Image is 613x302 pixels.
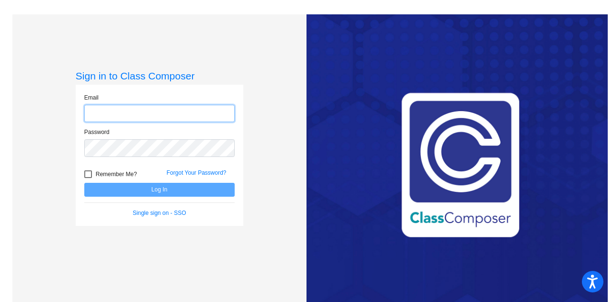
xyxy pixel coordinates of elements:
[167,169,227,176] a: Forgot Your Password?
[84,128,110,136] label: Password
[133,210,186,216] a: Single sign on - SSO
[84,183,235,197] button: Log In
[96,168,137,180] span: Remember Me?
[84,93,99,102] label: Email
[76,70,243,82] h3: Sign in to Class Composer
